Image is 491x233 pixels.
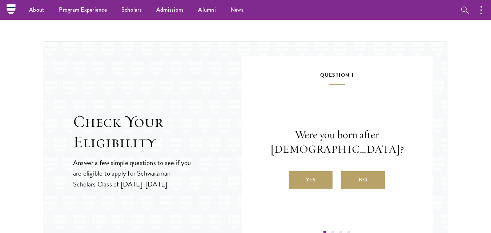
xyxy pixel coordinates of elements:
[341,171,385,189] label: No
[73,157,192,189] p: Answer a few simple questions to see if you are eligible to apply for Schwarzman Scholars Class o...
[289,171,333,189] label: Yes
[73,112,242,152] h2: Check Your Eligibility
[263,71,411,85] h5: Question 1
[263,128,411,157] p: Were you born after [DEMOGRAPHIC_DATA]?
